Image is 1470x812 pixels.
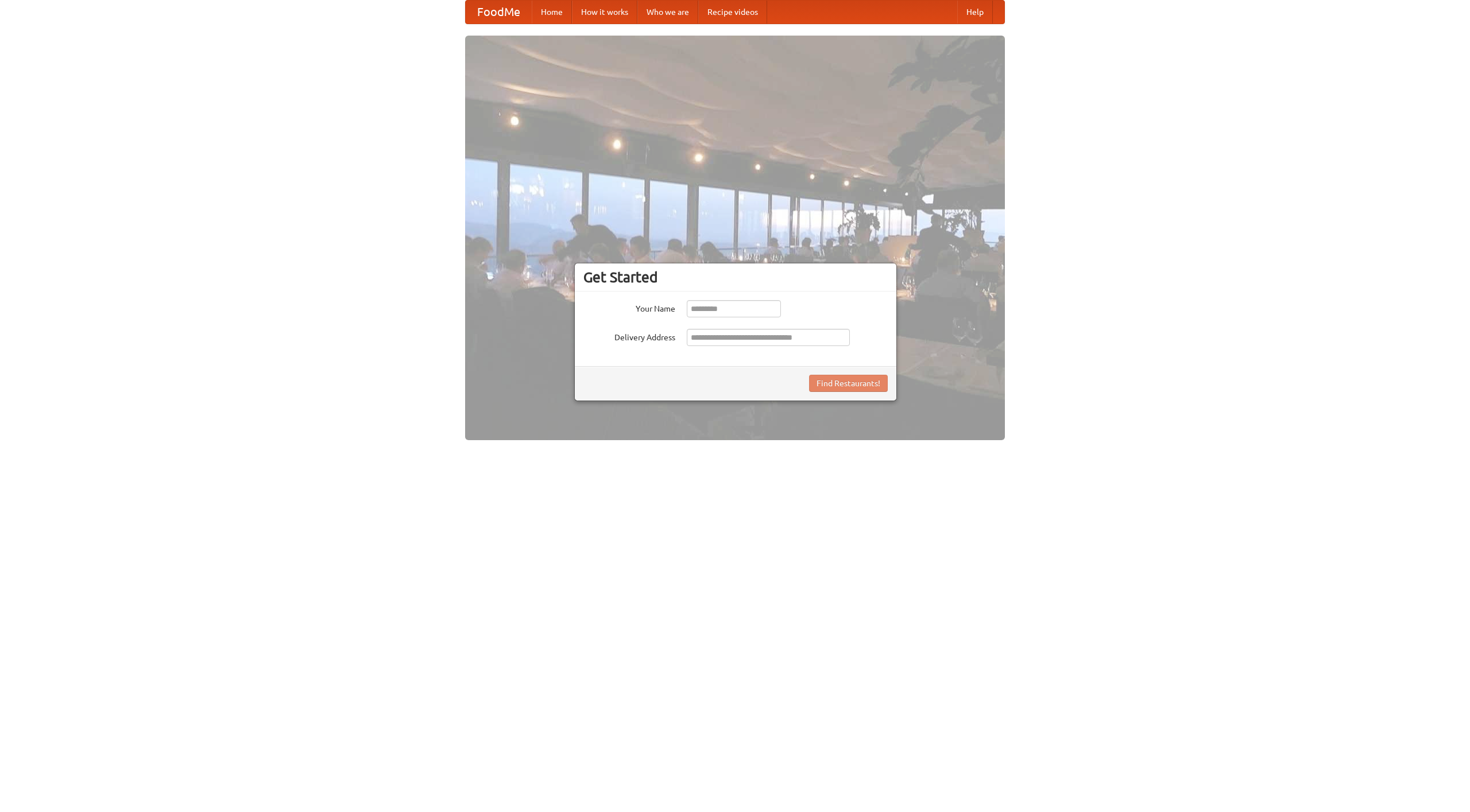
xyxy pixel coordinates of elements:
a: Help [957,1,993,24]
a: FoodMe [466,1,532,24]
a: How it works [572,1,637,24]
h3: Get Started [583,269,888,286]
a: Recipe videos [698,1,767,24]
label: Delivery Address [583,329,675,343]
a: Who we are [637,1,698,24]
button: Find Restaurants! [809,375,888,392]
label: Your Name [583,300,675,314]
a: Home [532,1,572,24]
